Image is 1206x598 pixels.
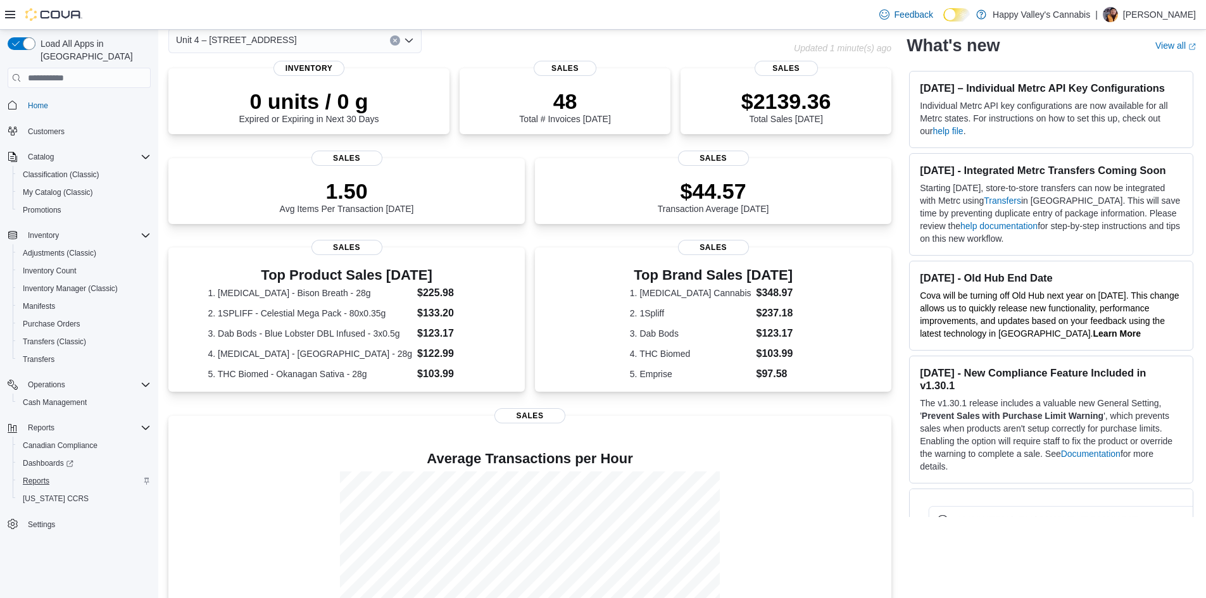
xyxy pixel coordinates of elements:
[920,290,1179,339] span: Cova will be turning off Old Hub next year on [DATE]. This change allows us to quickly release ne...
[1123,7,1196,22] p: [PERSON_NAME]
[678,240,749,255] span: Sales
[23,337,86,347] span: Transfers (Classic)
[13,351,156,368] button: Transfers
[18,167,151,182] span: Classification (Classic)
[28,230,59,240] span: Inventory
[13,454,156,472] a: Dashboards
[23,248,96,258] span: Adjustments (Classic)
[239,89,379,114] p: 0 units / 0 g
[23,266,77,276] span: Inventory Count
[18,352,60,367] a: Transfers
[658,178,769,204] p: $44.57
[208,307,412,320] dt: 2. 1SPLIFF - Celestial Mega Pack - 80x0.35g
[1061,449,1121,459] a: Documentation
[993,7,1090,22] p: Happy Valley's Cannabis
[23,476,49,486] span: Reports
[13,244,156,262] button: Adjustments (Classic)
[920,182,1183,245] p: Starting [DATE], store-to-store transfers can now be integrated with Metrc using in [GEOGRAPHIC_D...
[907,35,1000,56] h2: What's new
[18,185,151,200] span: My Catalog (Classic)
[23,420,60,435] button: Reports
[920,397,1183,473] p: The v1.30.1 release includes a valuable new General Setting, ' ', which prevents sales when produ...
[208,327,412,340] dt: 3. Dab Bods - Blue Lobster DBL Infused - 3x0.5g
[741,89,831,124] div: Total Sales [DATE]
[13,437,156,454] button: Canadian Compliance
[658,178,769,214] div: Transaction Average [DATE]
[28,152,54,162] span: Catalog
[417,326,486,341] dd: $123.17
[757,326,797,341] dd: $123.17
[417,346,486,361] dd: $122.99
[176,32,297,47] span: Unit 4 – [STREET_ADDRESS]
[960,221,1038,231] a: help documentation
[18,473,151,489] span: Reports
[23,283,118,294] span: Inventory Manager (Classic)
[23,170,99,180] span: Classification (Classic)
[23,377,70,392] button: Operations
[3,515,156,533] button: Settings
[1093,328,1141,339] a: Learn More
[755,61,818,76] span: Sales
[630,287,751,299] dt: 1. [MEDICAL_DATA] Cannabis
[18,246,151,261] span: Adjustments (Classic)
[3,122,156,140] button: Customers
[13,280,156,297] button: Inventory Manager (Classic)
[18,167,104,182] a: Classification (Classic)
[23,516,151,532] span: Settings
[18,202,151,218] span: Promotions
[390,35,400,46] button: Clear input
[208,268,485,283] h3: Top Product Sales [DATE]
[678,151,749,166] span: Sales
[35,37,151,63] span: Load All Apps in [GEOGRAPHIC_DATA]
[18,456,79,471] a: Dashboards
[18,263,151,278] span: Inventory Count
[23,149,59,165] button: Catalog
[23,187,93,197] span: My Catalog (Classic)
[13,315,156,333] button: Purchase Orders
[23,301,55,311] span: Manifests
[179,451,881,466] h4: Average Transactions per Hour
[984,196,1021,206] a: Transfers
[920,366,1183,392] h3: [DATE] - New Compliance Feature Included in v1.30.1
[741,89,831,114] p: $2139.36
[757,346,797,361] dd: $103.99
[417,366,486,382] dd: $103.99
[920,271,1183,284] h3: [DATE] - Old Hub End Date
[1095,7,1098,22] p: |
[757,285,797,301] dd: $348.97
[920,99,1183,137] p: Individual Metrc API key configurations are now available for all Metrc states. For instructions ...
[417,285,486,301] dd: $225.98
[18,281,123,296] a: Inventory Manager (Classic)
[13,394,156,411] button: Cash Management
[630,307,751,320] dt: 2. 1Spliff
[280,178,414,214] div: Avg Items Per Transaction [DATE]
[23,205,61,215] span: Promotions
[534,61,597,76] span: Sales
[1103,7,1118,22] div: Maurice Brisson
[404,35,414,46] button: Open list of options
[18,352,151,367] span: Transfers
[922,411,1103,421] strong: Prevent Sales with Purchase Limit Warning
[23,440,97,451] span: Canadian Compliance
[23,149,151,165] span: Catalog
[18,316,85,332] a: Purchase Orders
[23,123,151,139] span: Customers
[630,368,751,380] dt: 5. Emprise
[13,333,156,351] button: Transfers (Classic)
[18,473,54,489] a: Reports
[519,89,610,124] div: Total # Invoices [DATE]
[920,82,1183,94] h3: [DATE] – Individual Metrc API Key Configurations
[18,202,66,218] a: Promotions
[28,101,48,111] span: Home
[23,228,64,243] button: Inventory
[1188,43,1196,51] svg: External link
[23,377,151,392] span: Operations
[13,297,156,315] button: Manifests
[630,327,751,340] dt: 3. Dab Bods
[3,96,156,114] button: Home
[23,458,73,468] span: Dashboards
[23,397,87,408] span: Cash Management
[8,90,151,566] nav: Complex example
[18,334,151,349] span: Transfers (Classic)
